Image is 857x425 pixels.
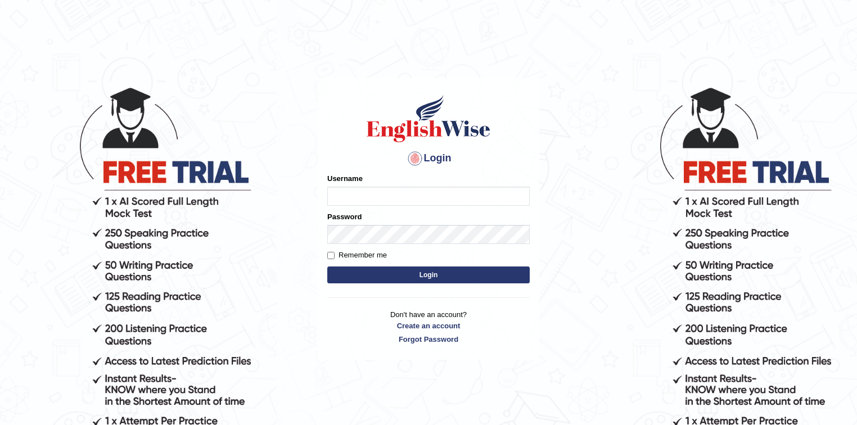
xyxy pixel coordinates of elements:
button: Login [327,266,530,283]
h4: Login [327,150,530,168]
p: Don't have an account? [327,309,530,344]
img: Logo of English Wise sign in for intelligent practice with AI [364,93,493,144]
input: Remember me [327,252,335,259]
a: Create an account [327,320,530,331]
label: Password [327,211,362,222]
a: Forgot Password [327,334,530,345]
label: Username [327,173,363,184]
label: Remember me [327,250,387,261]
